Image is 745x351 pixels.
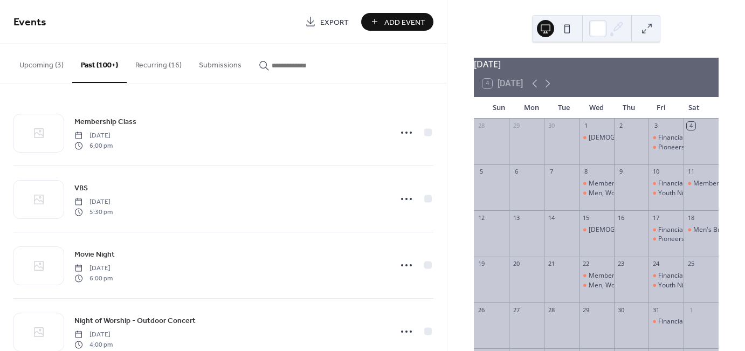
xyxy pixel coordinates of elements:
[582,214,590,222] div: 15
[658,235,700,244] div: Pioneers Club
[512,260,520,268] div: 20
[678,97,710,119] div: Sat
[589,271,645,280] div: Membership Class
[74,183,88,194] span: VBS
[589,225,718,235] div: [DEMOGRAPHIC_DATA] Citizenship Course
[74,264,113,273] span: [DATE]
[617,122,625,130] div: 2
[652,260,660,268] div: 24
[617,260,625,268] div: 23
[74,197,113,207] span: [DATE]
[649,179,684,188] div: Financial Peace University
[361,13,433,31] button: Add Event
[687,260,695,268] div: 25
[477,306,485,314] div: 26
[684,179,719,188] div: Membership Class
[589,179,645,188] div: Membership Class
[547,168,555,176] div: 7
[547,122,555,130] div: 30
[580,97,612,119] div: Wed
[617,168,625,176] div: 9
[512,122,520,130] div: 29
[74,115,136,128] a: Membership Class
[482,97,515,119] div: Sun
[512,168,520,176] div: 6
[652,168,660,176] div: 10
[477,168,485,176] div: 5
[687,122,695,130] div: 4
[652,122,660,130] div: 3
[474,58,719,71] div: [DATE]
[582,168,590,176] div: 8
[190,44,250,82] button: Submissions
[684,225,719,235] div: Men's Breakfast
[579,225,614,235] div: Biblical Citizenship Course
[547,306,555,314] div: 28
[589,133,718,142] div: [DEMOGRAPHIC_DATA] Citizenship Course
[11,44,72,82] button: Upcoming (3)
[579,271,614,280] div: Membership Class
[127,44,190,82] button: Recurring (16)
[477,122,485,130] div: 28
[582,260,590,268] div: 22
[384,17,425,28] span: Add Event
[579,179,614,188] div: Membership Class
[320,17,349,28] span: Export
[74,141,113,150] span: 6:00 pm
[13,12,46,33] span: Events
[645,97,677,119] div: Fri
[477,260,485,268] div: 19
[579,189,614,198] div: Men, Women's & Children's Bible Study
[687,168,695,176] div: 11
[612,97,645,119] div: Thu
[652,306,660,314] div: 31
[649,281,684,290] div: Youth Night
[582,122,590,130] div: 1
[687,214,695,222] div: 18
[74,116,136,128] span: Membership Class
[74,315,196,327] span: Night of Worship - Outdoor Concert
[649,317,684,326] div: Financial Peace University
[687,306,695,314] div: 1
[649,189,684,198] div: Youth Night
[297,13,357,31] a: Export
[579,281,614,290] div: Men, Women's & Children's Bible Study
[693,225,742,235] div: Men's Breakfast
[512,306,520,314] div: 27
[649,225,684,235] div: Financial Peace University
[617,214,625,222] div: 16
[477,214,485,222] div: 12
[74,248,115,260] a: Movie Night
[649,235,684,244] div: Pioneers Club
[658,281,693,290] div: Youth Night
[547,214,555,222] div: 14
[74,340,113,349] span: 4:00 pm
[582,306,590,314] div: 29
[74,182,88,194] a: VBS
[658,143,700,152] div: Pioneers Club
[72,44,127,83] button: Past (100+)
[512,214,520,222] div: 13
[652,214,660,222] div: 17
[74,249,115,260] span: Movie Night
[649,133,684,142] div: Financial Peace University
[658,189,693,198] div: Youth Night
[547,260,555,268] div: 21
[515,97,547,119] div: Mon
[649,271,684,280] div: Financial Peace University
[74,314,196,327] a: Night of Worship - Outdoor Concert
[579,133,614,142] div: Biblical Citizenship Course
[548,97,580,119] div: Tue
[74,207,113,217] span: 5:30 pm
[617,306,625,314] div: 30
[649,143,684,152] div: Pioneers Club
[74,273,113,283] span: 6:00 pm
[74,330,113,340] span: [DATE]
[74,131,113,141] span: [DATE]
